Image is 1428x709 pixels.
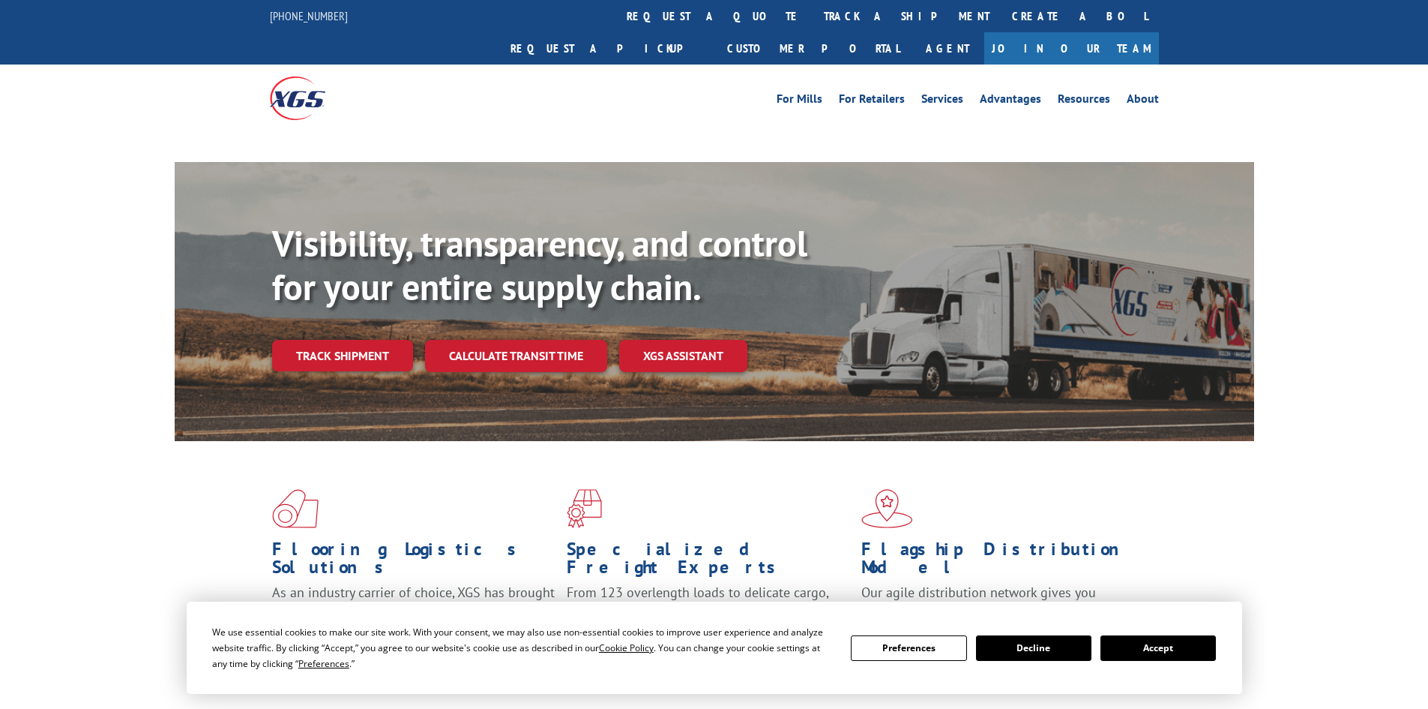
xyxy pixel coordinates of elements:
a: For Retailers [839,93,905,110]
a: Advantages [980,93,1041,110]
a: Request a pickup [499,32,716,65]
h1: Flagship Distribution Model [861,540,1145,584]
a: Track shipment [272,340,413,371]
button: Accept [1100,635,1216,661]
a: For Mills [777,93,822,110]
a: Agent [911,32,984,65]
a: About [1127,93,1159,110]
h1: Specialized Freight Experts [567,540,850,584]
img: xgs-icon-total-supply-chain-intelligence-red [272,489,319,528]
span: As an industry carrier of choice, XGS has brought innovation and dedication to flooring logistics... [272,584,555,637]
a: Services [921,93,963,110]
span: Preferences [298,657,349,670]
a: XGS ASSISTANT [619,340,747,372]
button: Decline [976,635,1091,661]
div: Cookie Consent Prompt [187,602,1242,694]
a: Resources [1058,93,1110,110]
button: Preferences [851,635,966,661]
a: [PHONE_NUMBER] [270,8,348,23]
span: Our agile distribution network gives you nationwide inventory management on demand. [861,584,1137,619]
div: We use essential cookies to make our site work. With your consent, we may also use non-essential ... [212,624,833,671]
a: Calculate transit time [425,340,607,372]
b: Visibility, transparency, and control for your entire supply chain. [272,220,807,310]
img: xgs-icon-focused-on-flooring-red [567,489,602,528]
a: Customer Portal [716,32,911,65]
span: Cookie Policy [599,641,654,654]
h1: Flooring Logistics Solutions [272,540,555,584]
a: Join Our Team [984,32,1159,65]
p: From 123 overlength loads to delicate cargo, our experienced staff knows the best way to move you... [567,584,850,650]
img: xgs-icon-flagship-distribution-model-red [861,489,913,528]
